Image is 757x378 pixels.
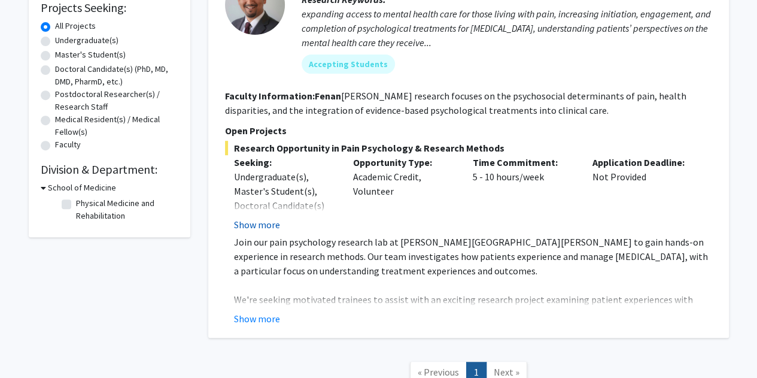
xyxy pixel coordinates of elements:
span: Research Opportunity in Pain Psychology & Research Methods [225,141,712,155]
p: Open Projects [225,123,712,138]
label: Physical Medicine and Rehabilitation [76,197,175,222]
div: Academic Credit, Volunteer [344,155,464,232]
b: Fenan [315,90,341,102]
label: Undergraduate(s) [55,34,118,47]
p: Application Deadline: [592,155,694,170]
p: Seeking: [234,155,336,170]
mat-chip: Accepting Students [302,55,395,74]
div: Not Provided [583,155,703,232]
p: Join our pain psychology research lab at [PERSON_NAME][GEOGRAPHIC_DATA][PERSON_NAME] to gain hand... [234,235,712,278]
iframe: Chat [9,324,51,369]
span: « Previous [418,366,459,378]
p: Opportunity Type: [353,155,455,170]
p: We're seeking motivated trainees to assist with an exciting research project examining patient ex... [234,292,712,321]
div: expanding access to mental health care for those living with pain, increasing initiation, engagem... [302,7,712,50]
label: Master's Student(s) [55,49,126,61]
div: 5 - 10 hours/week [464,155,583,232]
span: Next » [494,366,519,378]
p: Time Commitment: [473,155,574,170]
label: Postdoctoral Researcher(s) / Research Staff [55,88,178,113]
div: Undergraduate(s), Master's Student(s), Doctoral Candidate(s) (PhD, MD, DMD, PharmD, etc.), Postdo... [234,170,336,313]
button: Show more [234,312,280,326]
h2: Division & Department: [41,162,178,177]
h3: School of Medicine [48,182,116,194]
h2: Projects Seeking: [41,1,178,15]
button: Show more [234,217,280,232]
fg-read-more: [PERSON_NAME] research focuses on the psychosocial determinants of pain, health disparities, and ... [225,90,686,116]
label: All Projects [55,20,96,32]
label: Doctoral Candidate(s) (PhD, MD, DMD, PharmD, etc.) [55,63,178,88]
b: Faculty Information: [225,90,315,102]
label: Medical Resident(s) / Medical Fellow(s) [55,113,178,138]
label: Faculty [55,138,81,151]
